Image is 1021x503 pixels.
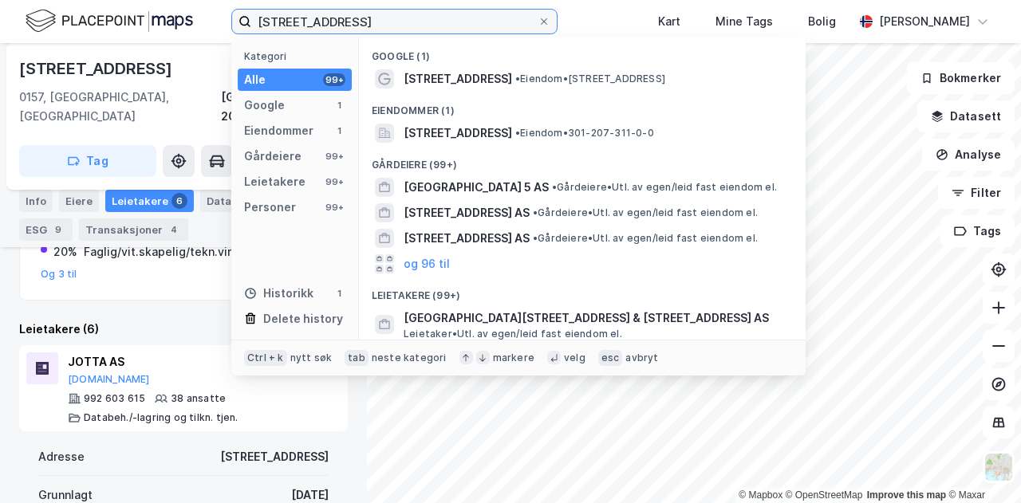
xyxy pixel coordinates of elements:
[515,73,665,85] span: Eiendom • [STREET_ADDRESS]
[323,201,345,214] div: 99+
[19,190,53,212] div: Info
[940,215,1015,247] button: Tags
[19,56,175,81] div: [STREET_ADDRESS]
[19,88,221,126] div: 0157, [GEOGRAPHIC_DATA], [GEOGRAPHIC_DATA]
[84,392,145,405] div: 992 603 615
[404,229,530,248] span: [STREET_ADDRESS] AS
[41,268,77,281] button: Og 3 til
[220,447,329,466] div: [STREET_ADDRESS]
[323,150,345,163] div: 99+
[19,218,73,241] div: ESG
[251,10,538,33] input: Søk på adresse, matrikkel, gårdeiere, leietakere eller personer
[53,242,77,261] div: 20%
[533,206,758,219] span: Gårdeiere • Utl. av egen/leid fast eiendom el.
[404,328,622,340] span: Leietaker • Utl. av egen/leid fast eiendom el.
[244,70,266,89] div: Alle
[404,178,549,197] span: [GEOGRAPHIC_DATA] 5 AS
[941,426,1021,503] iframe: Chat Widget
[533,232,538,244] span: •
[359,277,806,305] div: Leietakere (99+)
[359,92,806,120] div: Eiendommer (1)
[404,69,512,88] span: [STREET_ADDRESS]
[515,127,654,140] span: Eiendom • 301-207-311-0-0
[84,242,264,261] div: Faglig/vit.skapelig/tekn.virks. el.
[323,73,345,86] div: 99+
[244,50,352,62] div: Kategori
[907,62,1015,94] button: Bokmerker
[515,127,520,139] span: •
[533,206,538,218] span: •
[552,181,557,193] span: •
[922,139,1015,171] button: Analyse
[26,7,193,35] img: logo.f888ab2527a4732fd821a326f86c7f29.svg
[359,37,806,66] div: Google (1)
[105,190,194,212] div: Leietakere
[244,96,285,115] div: Google
[50,222,66,238] div: 9
[59,190,99,212] div: Eiere
[171,392,226,405] div: 38 ansatte
[917,100,1015,132] button: Datasett
[345,350,369,366] div: tab
[68,352,306,371] div: JOTTA AS
[19,320,348,339] div: Leietakere (6)
[404,254,450,273] button: og 96 til
[493,352,534,364] div: markere
[244,172,306,191] div: Leietakere
[404,203,530,222] span: [STREET_ADDRESS] AS
[404,308,786,328] span: [GEOGRAPHIC_DATA][STREET_ADDRESS] & [STREET_ADDRESS] AS
[879,12,970,31] div: [PERSON_NAME]
[38,447,85,466] div: Adresse
[166,222,182,238] div: 4
[244,284,313,303] div: Historikk
[333,287,345,300] div: 1
[244,350,287,366] div: Ctrl + k
[68,373,150,386] button: [DOMAIN_NAME]
[244,121,313,140] div: Eiendommer
[808,12,836,31] div: Bolig
[333,124,345,137] div: 1
[333,99,345,112] div: 1
[221,88,348,126] div: [GEOGRAPHIC_DATA], 207/311
[625,352,658,364] div: avbryt
[323,175,345,188] div: 99+
[19,145,156,177] button: Tag
[658,12,680,31] div: Kart
[244,147,302,166] div: Gårdeiere
[938,177,1015,209] button: Filter
[263,309,343,328] div: Delete history
[598,350,623,366] div: esc
[552,181,777,194] span: Gårdeiere • Utl. av egen/leid fast eiendom el.
[786,489,863,501] a: OpenStreetMap
[171,193,187,209] div: 6
[84,411,238,424] div: Databeh./-lagring og tilkn. tjen.
[79,218,188,241] div: Transaksjoner
[715,12,773,31] div: Mine Tags
[564,352,585,364] div: velg
[404,124,512,143] span: [STREET_ADDRESS]
[200,190,260,212] div: Datasett
[244,198,296,217] div: Personer
[372,352,447,364] div: neste kategori
[533,232,758,245] span: Gårdeiere • Utl. av egen/leid fast eiendom el.
[867,489,946,501] a: Improve this map
[359,146,806,175] div: Gårdeiere (99+)
[290,352,333,364] div: nytt søk
[515,73,520,84] span: •
[739,489,783,501] a: Mapbox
